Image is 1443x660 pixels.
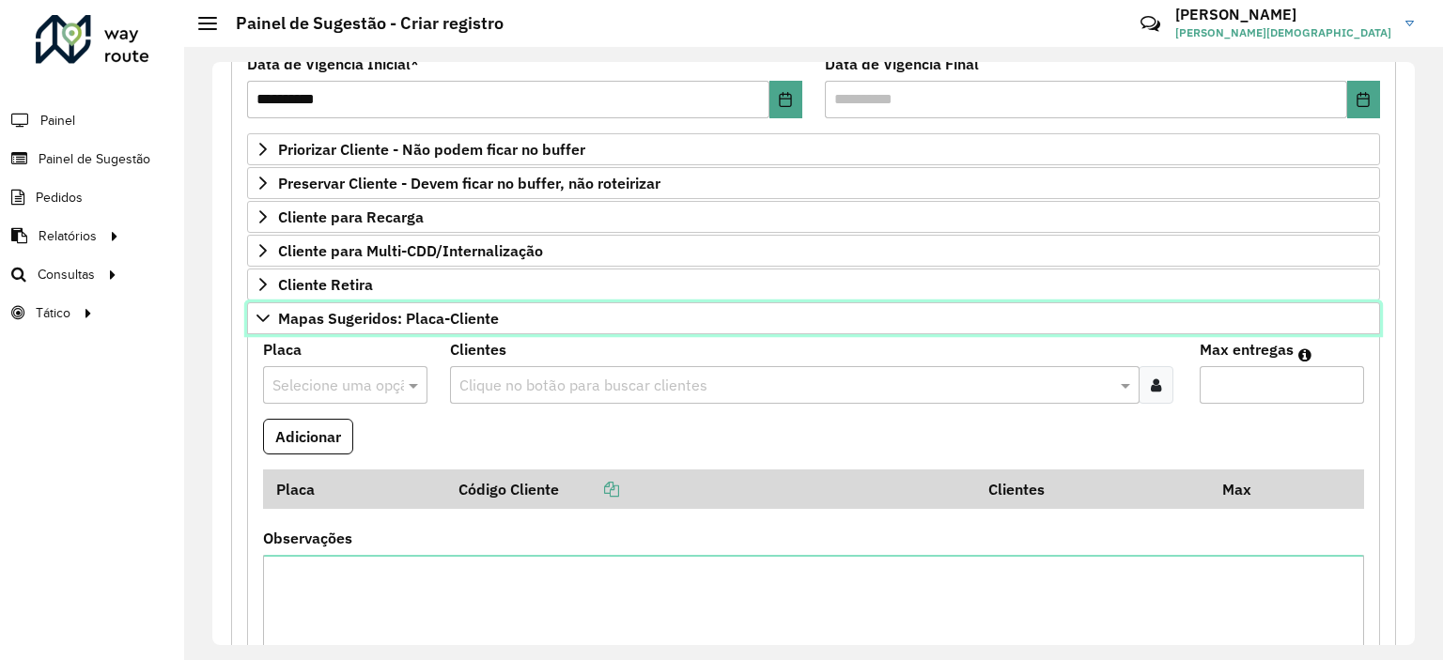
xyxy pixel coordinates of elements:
em: Máximo de clientes que serão colocados na mesma rota com os clientes informados [1298,347,1311,362]
a: Preservar Cliente - Devem ficar no buffer, não roteirizar [247,167,1380,199]
span: Cliente Retira [278,277,373,292]
span: Preservar Cliente - Devem ficar no buffer, não roteirizar [278,176,660,191]
label: Placa [263,338,302,361]
span: Mapas Sugeridos: Placa-Cliente [278,311,499,326]
a: Cliente para Multi-CDD/Internalização [247,235,1380,267]
th: Clientes [976,469,1210,509]
label: Data de Vigência Inicial [247,53,419,75]
th: Código Cliente [445,469,975,509]
span: Relatórios [39,226,97,246]
span: Painel [40,111,75,130]
label: Data de Vigência Final [825,53,979,75]
span: Cliente para Recarga [278,209,424,224]
button: Choose Date [769,81,802,118]
span: Tático [36,303,70,323]
span: [PERSON_NAME][DEMOGRAPHIC_DATA] [1175,24,1391,41]
span: Consultas [38,265,95,284]
label: Observações [263,527,352,549]
span: Pedidos [36,188,83,207]
a: Cliente para Recarga [247,201,1380,233]
a: Contato Rápido [1130,4,1171,44]
th: Max [1209,469,1284,509]
a: Priorizar Cliente - Não podem ficar no buffer [247,133,1380,165]
h2: Painel de Sugestão - Criar registro [217,13,504,34]
label: Clientes [450,338,506,361]
button: Adicionar [263,419,353,454]
span: Priorizar Cliente - Não podem ficar no buffer [278,142,585,157]
label: Max entregas [1200,338,1294,361]
span: Painel de Sugestão [39,149,150,169]
button: Choose Date [1347,81,1380,118]
h3: [PERSON_NAME] [1175,6,1391,23]
a: Cliente Retira [247,269,1380,300]
a: Copiar [559,480,619,499]
th: Placa [263,469,445,509]
a: Mapas Sugeridos: Placa-Cliente [247,302,1380,334]
span: Cliente para Multi-CDD/Internalização [278,243,543,258]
